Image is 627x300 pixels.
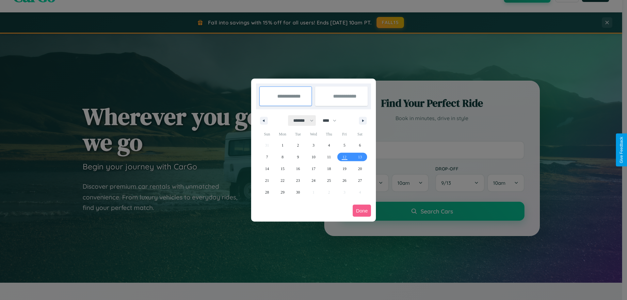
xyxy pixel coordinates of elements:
button: 24 [306,175,321,186]
button: 20 [352,163,368,175]
span: 17 [312,163,315,175]
button: 25 [321,175,337,186]
button: 18 [321,163,337,175]
span: 12 [343,151,346,163]
span: 21 [265,175,269,186]
span: Thu [321,129,337,139]
button: 27 [352,175,368,186]
span: 9 [297,151,299,163]
button: 6 [352,139,368,151]
span: 16 [296,163,300,175]
span: 30 [296,186,300,198]
button: Done [353,205,371,217]
span: 22 [281,175,284,186]
span: 6 [359,139,361,151]
button: 7 [259,151,275,163]
button: 12 [337,151,352,163]
span: 10 [312,151,315,163]
button: 21 [259,175,275,186]
button: 30 [290,186,306,198]
span: 7 [266,151,268,163]
button: 19 [337,163,352,175]
span: 15 [281,163,284,175]
span: 24 [312,175,315,186]
button: 16 [290,163,306,175]
span: 27 [358,175,362,186]
span: 25 [327,175,331,186]
span: 14 [265,163,269,175]
button: 13 [352,151,368,163]
button: 5 [337,139,352,151]
span: Wed [306,129,321,139]
button: 9 [290,151,306,163]
span: 23 [296,175,300,186]
button: 23 [290,175,306,186]
button: 26 [337,175,352,186]
span: 20 [358,163,362,175]
span: 29 [281,186,284,198]
button: 14 [259,163,275,175]
span: 4 [328,139,330,151]
span: 19 [343,163,346,175]
span: Sun [259,129,275,139]
span: 26 [343,175,346,186]
button: 11 [321,151,337,163]
span: Tue [290,129,306,139]
span: 28 [265,186,269,198]
button: 15 [275,163,290,175]
span: 11 [327,151,331,163]
button: 3 [306,139,321,151]
button: 4 [321,139,337,151]
button: 1 [275,139,290,151]
span: Fri [337,129,352,139]
span: Mon [275,129,290,139]
span: 18 [327,163,331,175]
button: 17 [306,163,321,175]
span: 5 [344,139,346,151]
div: Give Feedback [619,137,624,163]
button: 8 [275,151,290,163]
span: 13 [358,151,362,163]
button: 29 [275,186,290,198]
button: 22 [275,175,290,186]
span: 2 [297,139,299,151]
span: 1 [281,139,283,151]
button: 2 [290,139,306,151]
span: 3 [313,139,314,151]
button: 10 [306,151,321,163]
span: 8 [281,151,283,163]
span: Sat [352,129,368,139]
button: 28 [259,186,275,198]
